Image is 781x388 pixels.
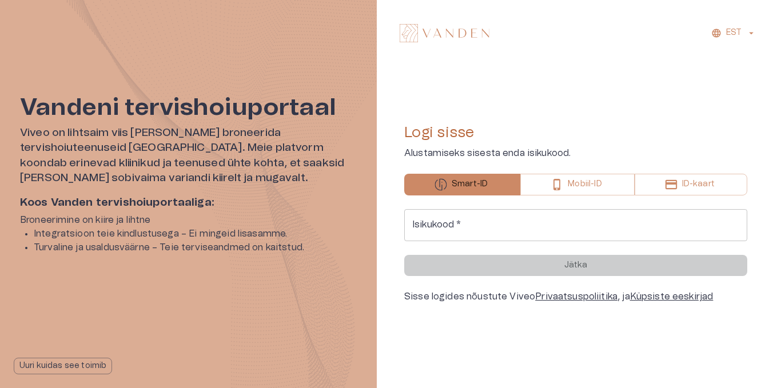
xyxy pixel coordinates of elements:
iframe: Help widget launcher [692,336,781,368]
p: Alustamiseks sisesta enda isikukood. [404,146,747,160]
p: Mobiil-ID [568,178,601,190]
button: ID-kaart [635,174,747,195]
button: Uuri kuidas see toimib [14,358,112,374]
button: Smart-ID [404,174,520,195]
button: EST [710,25,758,41]
div: Sisse logides nõustute Viveo , ja [404,290,747,303]
p: Uuri kuidas see toimib [19,360,106,372]
p: ID-kaart [682,178,715,190]
p: Smart-ID [452,178,488,190]
a: Küpsiste eeskirjad [630,292,714,301]
button: Mobiil-ID [520,174,634,195]
p: EST [726,27,742,39]
h4: Logi sisse [404,123,747,142]
a: Privaatsuspoliitika [535,292,617,301]
img: Vanden logo [400,24,489,42]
